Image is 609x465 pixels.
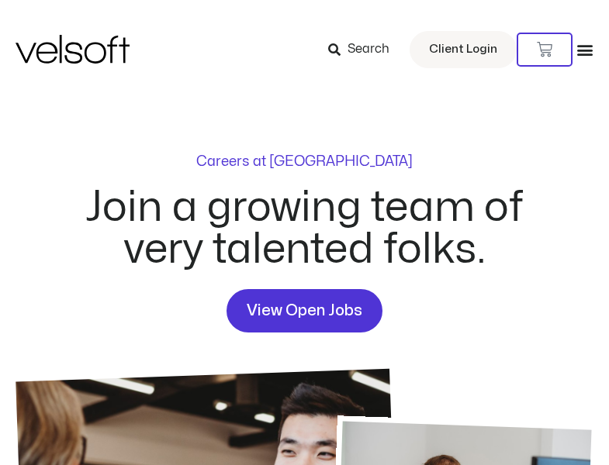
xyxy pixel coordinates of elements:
[67,187,542,270] h2: Join a growing team of very talented folks.
[16,35,130,64] img: Velsoft Training Materials
[576,41,593,58] div: Menu Toggle
[328,36,400,63] a: Search
[429,40,497,60] span: Client Login
[196,155,413,169] p: Careers at [GEOGRAPHIC_DATA]
[247,298,362,323] span: View Open Jobs
[227,289,382,332] a: View Open Jobs
[348,40,389,60] span: Search
[410,31,517,68] a: Client Login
